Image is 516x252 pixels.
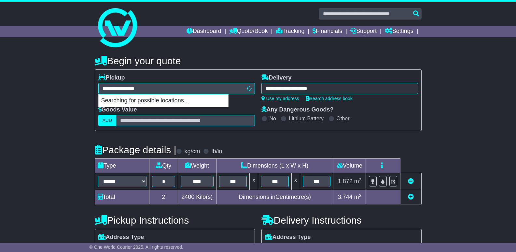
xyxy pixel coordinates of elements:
a: Dashboard [187,26,221,37]
label: Any Dangerous Goods? [261,106,334,113]
span: m [354,194,362,200]
label: lb/in [211,148,222,155]
td: Weight [178,159,216,173]
td: Kilo(s) [178,190,216,204]
td: 2 [149,190,178,204]
td: Type [95,159,149,173]
td: Volume [333,159,366,173]
label: No [270,115,276,122]
td: Dimensions (L x W x H) [216,159,333,173]
td: Qty [149,159,178,173]
td: x [250,173,258,190]
a: Settings [385,26,413,37]
h4: Package details | [95,144,176,155]
a: Remove this item [408,178,414,185]
td: Total [95,190,149,204]
sup: 3 [359,193,362,198]
p: Searching for possible locations... [99,95,228,107]
label: Pickup [98,74,125,82]
span: 3.744 [338,194,353,200]
a: Search address book [306,96,353,101]
label: Delivery [261,74,292,82]
a: Add new item [408,194,414,200]
label: Address Type [265,234,311,241]
span: 1.872 [338,178,353,185]
span: 2400 [181,194,194,200]
span: m [354,178,362,185]
label: AUD [98,115,117,126]
label: Goods Value [98,106,137,113]
label: kg/cm [184,148,200,155]
td: x [291,173,300,190]
sup: 3 [359,177,362,182]
td: Dimensions in Centimetre(s) [216,190,333,204]
a: Tracking [276,26,304,37]
h4: Delivery Instructions [261,215,422,226]
h4: Pickup Instructions [95,215,255,226]
a: Quote/Book [229,26,268,37]
label: Address Type [98,234,144,241]
a: Financials [313,26,342,37]
label: Lithium Battery [289,115,324,122]
a: Use my address [261,96,299,101]
a: Support [350,26,377,37]
span: © One World Courier 2025. All rights reserved. [89,245,183,250]
h4: Begin your quote [95,55,422,66]
label: Other [337,115,350,122]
